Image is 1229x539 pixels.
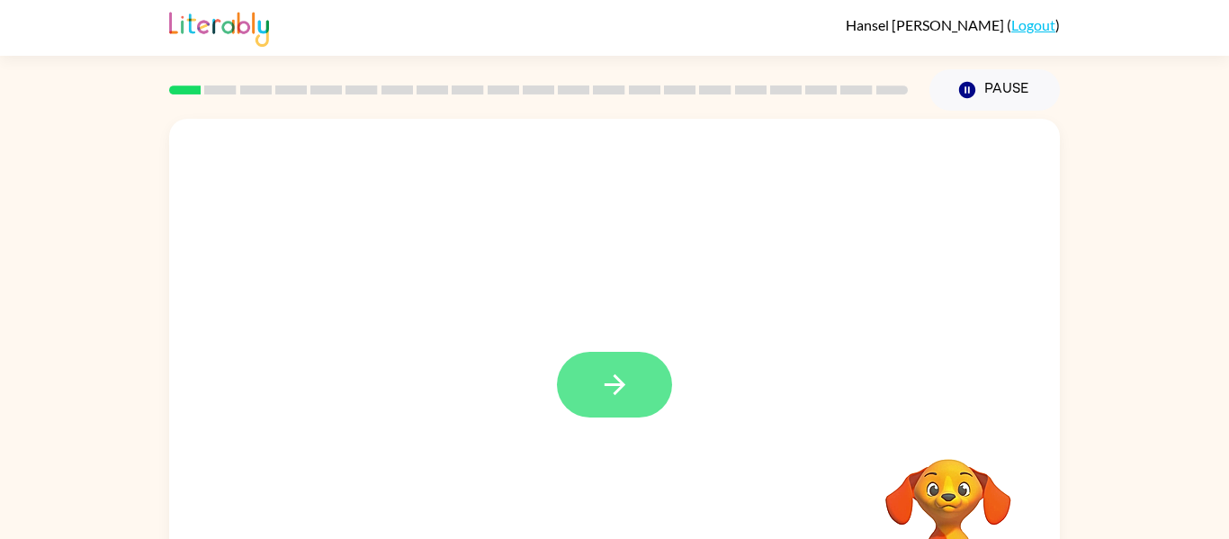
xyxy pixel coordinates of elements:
[846,16,1060,33] div: ( )
[169,7,269,47] img: Literably
[1011,16,1055,33] a: Logout
[846,16,1007,33] span: Hansel [PERSON_NAME]
[929,69,1060,111] button: Pause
